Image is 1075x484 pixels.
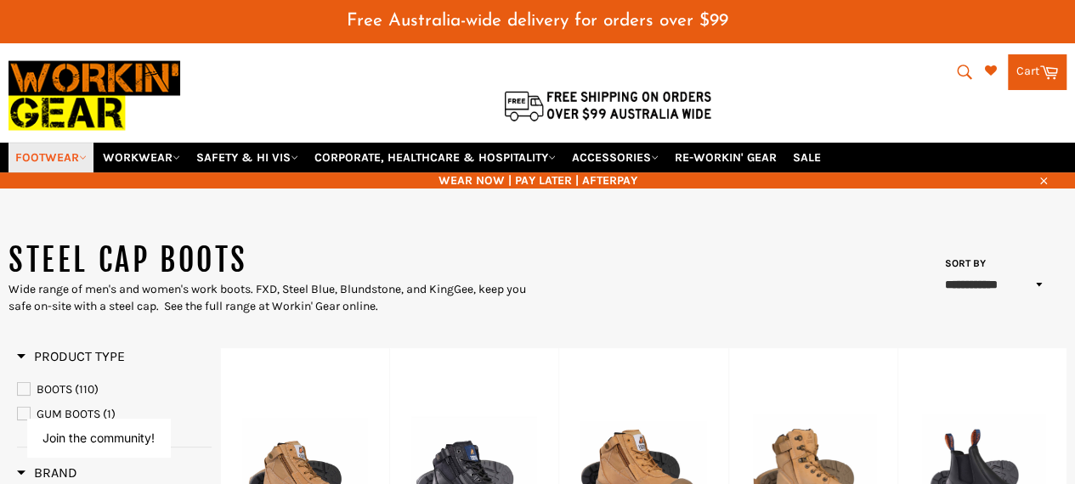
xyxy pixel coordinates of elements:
button: Join the community! [42,431,155,445]
span: GUM BOOTS [37,407,100,421]
label: Sort by [939,256,986,271]
img: Flat $9.95 shipping Australia wide [501,87,714,123]
h1: STEEL CAP BOOTS [8,239,538,282]
span: Brand [17,464,77,481]
a: SALE [786,143,828,172]
span: BOOTS [37,382,72,397]
a: BOOTS [17,380,212,399]
a: CORPORATE, HEALTHCARE & HOSPITALITY [308,143,563,172]
a: WORKWEAR [96,143,187,172]
h3: Brand [17,464,77,481]
span: Wide range of men's and women's work boots. FXD, Steel Blue, Blundstone, and KingGee, keep you sa... [8,282,526,312]
a: SAFETY & HI VIS [190,143,305,172]
span: (110) [75,382,99,397]
span: WEAR NOW | PAY LATER | AFTERPAY [8,172,1067,189]
a: FOOTWEAR [8,143,93,172]
a: Cart [1008,54,1067,90]
span: (1) [103,407,116,421]
img: Workin Gear leaders in Workwear, Safety Boots, PPE, Uniforms. Australia's No.1 in Workwear [8,49,180,142]
a: GUM BOOTS [17,405,212,424]
span: Free Australia-wide delivery for orders over $99 [347,12,728,30]
h3: Product Type [17,348,125,365]
a: RE-WORKIN' GEAR [668,143,784,172]
a: ACCESSORIES [565,143,665,172]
